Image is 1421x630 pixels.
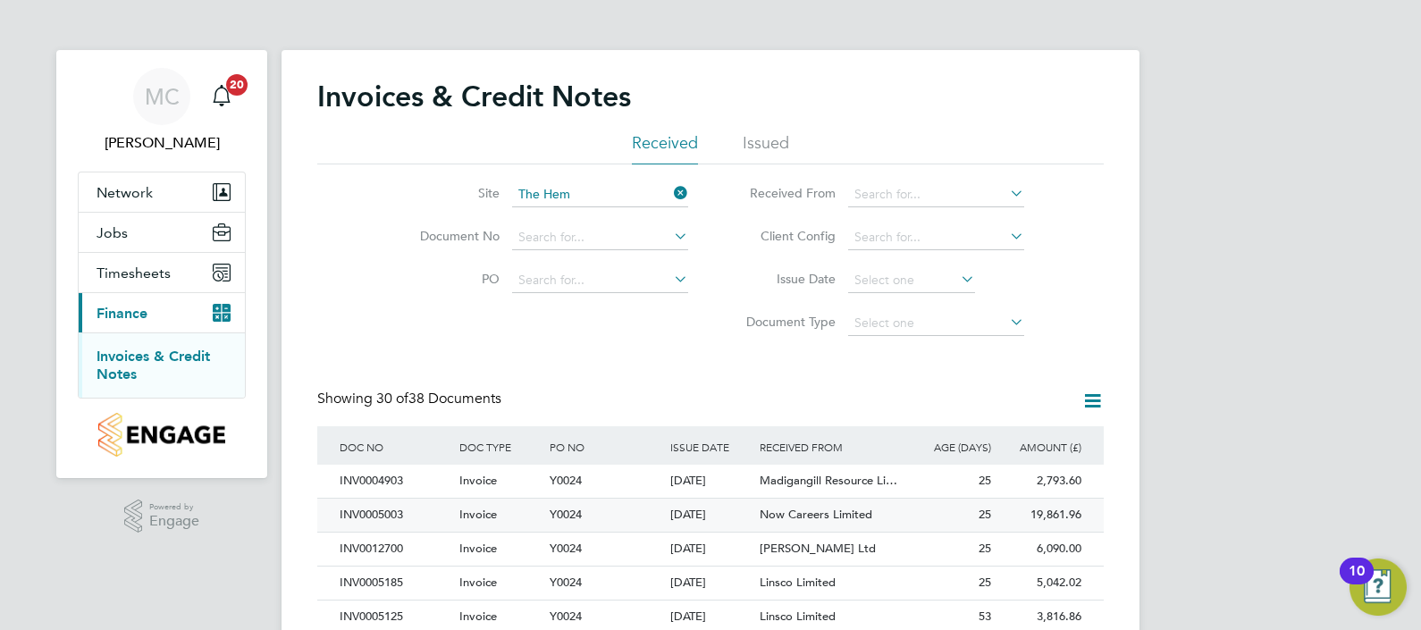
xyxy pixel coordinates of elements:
label: Issue Date [733,271,836,287]
button: Jobs [79,213,245,252]
input: Select one [848,311,1024,336]
img: countryside-properties-logo-retina.png [98,413,224,457]
nav: Main navigation [56,50,267,478]
input: Search for... [848,182,1024,207]
span: Jobs [97,224,128,241]
div: AGE (DAYS) [905,426,996,467]
div: 6,090.00 [996,533,1086,566]
span: [PERSON_NAME] Ltd [760,541,876,556]
span: Y0024 [550,507,582,522]
label: Client Config [733,228,836,244]
span: 25 [979,507,991,522]
li: Received [632,132,698,164]
a: Invoices & Credit Notes [97,348,210,382]
a: MC[PERSON_NAME] [78,68,246,154]
span: 20 [226,74,248,96]
div: INV0004903 [335,465,455,498]
div: DOC NO [335,426,455,467]
div: 5,042.02 [996,567,1086,600]
label: Document Type [733,314,836,330]
span: Martyn Clifford [78,132,246,154]
label: Document No [397,228,500,244]
div: 19,861.96 [996,499,1086,532]
span: Invoice [459,575,497,590]
span: MC [145,85,180,108]
label: Site [397,185,500,201]
span: Invoice [459,609,497,624]
input: Search for... [512,225,688,250]
button: Network [79,172,245,212]
div: Showing [317,390,505,408]
span: 38 Documents [376,390,501,407]
span: Now Careers Limited [760,507,872,522]
div: [DATE] [666,567,756,600]
span: 25 [979,473,991,488]
span: 30 of [376,390,408,407]
li: Issued [743,132,789,164]
div: RECEIVED FROM [755,426,905,467]
input: Search for... [512,268,688,293]
span: Invoice [459,507,497,522]
div: 2,793.60 [996,465,1086,498]
h2: Invoices & Credit Notes [317,79,631,114]
button: Finance [79,293,245,332]
label: Received From [733,185,836,201]
span: Invoice [459,473,497,488]
div: DOC TYPE [455,426,545,467]
span: Timesheets [97,265,171,281]
span: Engage [149,514,199,529]
input: Search for... [512,182,688,207]
a: Go to home page [78,413,246,457]
div: 10 [1349,571,1365,594]
span: 25 [979,541,991,556]
span: Network [97,184,153,201]
div: Finance [79,332,245,398]
div: ISSUE DATE [666,426,756,467]
label: PO [397,271,500,287]
div: INV0012700 [335,533,455,566]
span: Finance [97,305,147,322]
span: Linsco Limited [760,575,836,590]
div: [DATE] [666,499,756,532]
span: Y0024 [550,575,582,590]
span: 25 [979,575,991,590]
div: INV0005185 [335,567,455,600]
span: Madigangill Resource Li… [760,473,897,488]
span: Y0024 [550,609,582,624]
input: Select one [848,268,975,293]
span: Powered by [149,500,199,515]
div: INV0005003 [335,499,455,532]
button: Timesheets [79,253,245,292]
a: Powered byEngage [124,500,200,533]
span: Linsco Limited [760,609,836,624]
span: Invoice [459,541,497,556]
div: [DATE] [666,465,756,498]
input: Search for... [848,225,1024,250]
div: AMOUNT (£) [996,426,1086,467]
button: Open Resource Center, 10 new notifications [1350,559,1407,616]
span: 53 [979,609,991,624]
div: PO NO [545,426,665,467]
a: 20 [204,68,240,125]
span: Y0024 [550,541,582,556]
div: [DATE] [666,533,756,566]
span: Y0024 [550,473,582,488]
